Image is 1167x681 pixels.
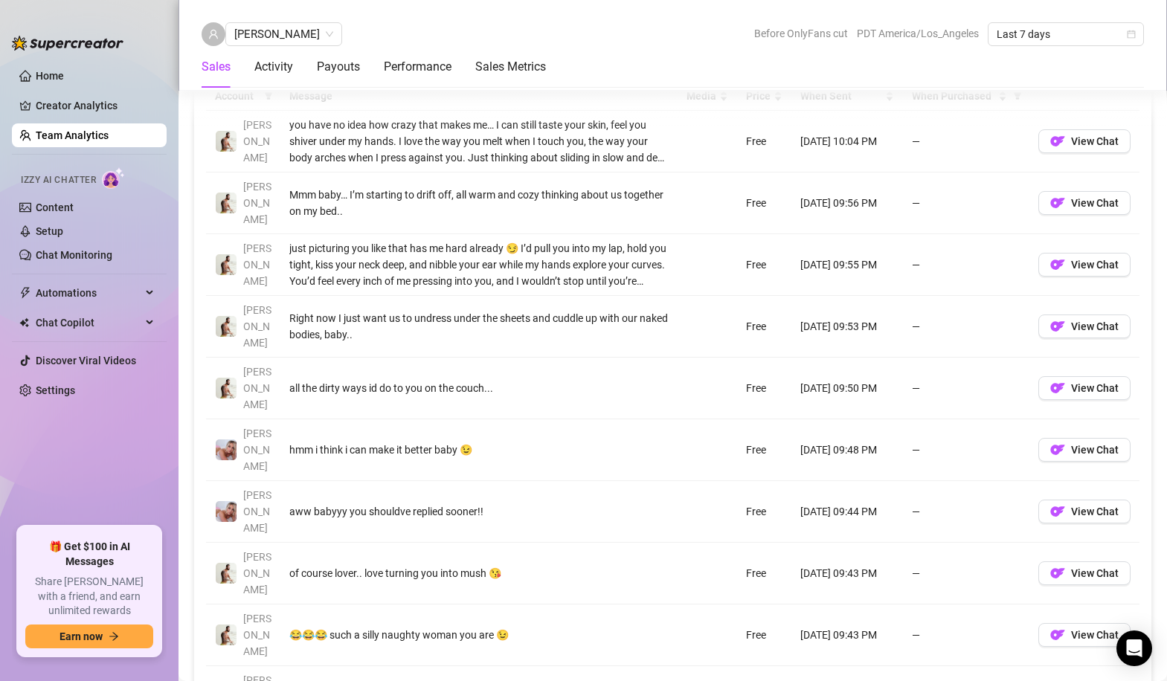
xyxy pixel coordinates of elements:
div: Right now I just want us to undress under the sheets and cuddle up with our naked bodies, baby.. [289,310,669,343]
a: OFView Chat [1038,571,1131,583]
img: OF [1050,627,1065,642]
img: OF [1050,257,1065,272]
span: When Purchased [912,88,995,104]
span: Earn now [60,630,103,642]
td: [DATE] 10:04 PM [791,111,903,172]
div: hmm i think i can make it better baby 😉 [289,442,669,458]
td: Free [737,234,791,296]
div: Sales Metrics [475,58,546,76]
td: Free [737,481,791,543]
img: Quinton [216,193,237,213]
button: OFView Chat [1038,561,1131,585]
div: just picturing you like that has me hard already 😏 I’d pull you into my lap, hold you tight, kiss... [289,240,669,289]
img: Kelsey [216,501,237,522]
span: View Chat [1071,567,1119,579]
td: [DATE] 09:53 PM [791,296,903,358]
span: View Chat [1071,506,1119,517]
a: OFView Chat [1038,139,1131,151]
span: Chat Copilot [36,311,141,335]
a: Setup [36,225,63,237]
div: Activity [254,58,293,76]
img: OF [1050,196,1065,210]
img: OF [1050,566,1065,581]
span: Izzy AI Chatter [21,173,96,187]
img: OF [1050,504,1065,519]
th: When Purchased [903,82,1029,111]
td: — [903,111,1029,172]
span: Last 7 days [997,23,1135,45]
span: [PERSON_NAME] [243,119,271,164]
span: Account [215,88,258,104]
span: [PERSON_NAME] [243,613,271,657]
div: Payouts [317,58,360,76]
span: calendar [1127,30,1136,39]
td: — [903,481,1029,543]
span: View Chat [1071,320,1119,332]
span: Media [687,88,716,104]
a: Team Analytics [36,129,109,141]
img: Chat Copilot [19,317,29,328]
div: Sales [202,58,231,76]
button: OFView Chat [1038,500,1131,523]
th: Media [678,82,737,111]
span: filter [1013,91,1022,100]
a: Discover Viral Videos [36,355,136,367]
button: OFView Chat [1038,623,1131,647]
div: Performance [384,58,451,76]
a: Chat Monitoring [36,249,112,261]
td: Free [737,543,791,604]
button: OFView Chat [1038,253,1131,277]
td: — [903,296,1029,358]
td: [DATE] 09:43 PM [791,604,903,666]
img: OF [1050,134,1065,149]
a: OFView Chat [1038,448,1131,459]
span: View Chat [1071,629,1119,641]
img: AI Chatter [102,167,125,189]
span: 🎁 Get $100 in AI Messages [25,540,153,569]
td: — [903,234,1029,296]
img: Quinton [216,254,237,275]
td: [DATE] 09:50 PM [791,358,903,419]
div: you have no idea how crazy that makes me… I can still taste your skin, feel you shiver under my h... [289,117,669,166]
a: Creator Analytics [36,94,155,117]
button: Earn nowarrow-right [25,624,153,648]
td: [DATE] 09:44 PM [791,481,903,543]
td: — [903,419,1029,481]
a: OFView Chat [1038,386,1131,398]
img: Quinton [216,624,237,645]
span: Mary Esther Suico [234,23,333,45]
button: OFView Chat [1038,129,1131,153]
button: OFView Chat [1038,314,1131,338]
td: Free [737,358,791,419]
a: Content [36,201,74,213]
img: Quinton [216,131,237,152]
img: OF [1050,442,1065,457]
a: OFView Chat [1038,324,1131,336]
img: Quinton [216,378,237,398]
span: [PERSON_NAME] [243,181,271,225]
span: thunderbolt [19,287,31,299]
span: View Chat [1071,382,1119,394]
button: OFView Chat [1038,438,1131,462]
span: Price [746,88,771,104]
span: When Sent [800,88,882,104]
a: OFView Chat [1038,509,1131,521]
span: filter [261,85,276,107]
span: Automations [36,281,141,305]
td: — [903,358,1029,419]
span: [PERSON_NAME] [243,489,271,534]
th: Message [280,82,678,111]
img: OF [1050,381,1065,396]
td: [DATE] 09:43 PM [791,543,903,604]
span: arrow-right [109,631,119,642]
td: [DATE] 09:48 PM [791,419,903,481]
img: Quinton [216,563,237,584]
span: Before OnlyFans cut [754,22,848,45]
span: [PERSON_NAME] [243,427,271,472]
div: aww babyyy you shouldve replied sooner!! [289,503,669,520]
div: of course lover.. love turning you into mush 😘 [289,565,669,581]
div: Open Intercom Messenger [1116,630,1152,666]
td: Free [737,604,791,666]
span: [PERSON_NAME] [243,304,271,349]
span: [PERSON_NAME] [243,366,271,410]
